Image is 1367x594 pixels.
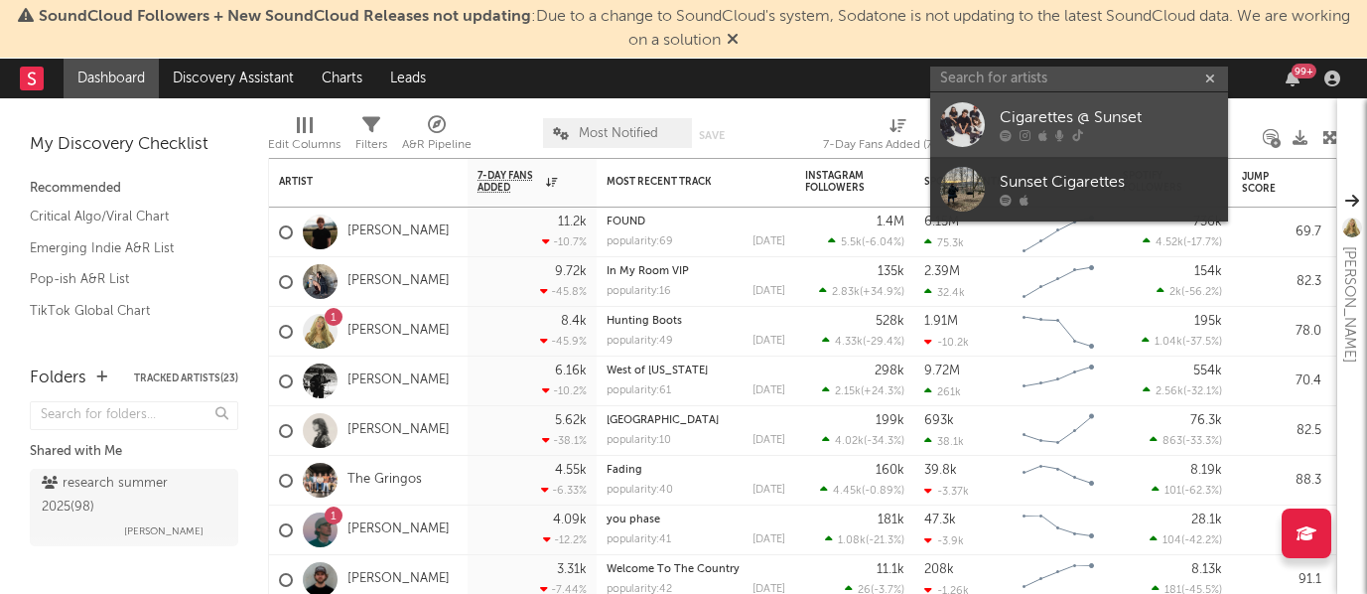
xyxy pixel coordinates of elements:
[1242,221,1321,244] div: 69.7
[863,287,901,298] span: +34.9 %
[1014,456,1103,506] svg: Chart title
[822,434,904,447] div: ( )
[558,216,587,228] div: 11.2k
[699,130,725,141] button: Save
[30,367,86,390] div: Folders
[607,176,755,188] div: Most Recent Track
[607,435,671,446] div: popularity: 10
[607,266,689,277] a: In My Room VIP
[1194,265,1222,278] div: 154k
[30,177,238,201] div: Recommended
[752,534,785,545] div: [DATE]
[924,435,964,448] div: 38.1k
[924,315,958,328] div: 1.91M
[924,265,960,278] div: 2.39M
[877,216,904,228] div: 1.4M
[876,414,904,427] div: 199k
[835,386,861,397] span: 2.15k
[30,133,238,157] div: My Discovery Checklist
[347,521,450,538] a: [PERSON_NAME]
[478,170,541,194] span: 7-Day Fans Added
[542,384,587,397] div: -10.2 %
[877,563,904,576] div: 11.1k
[553,514,587,526] div: 4.09k
[30,440,238,464] div: Shared with Me
[841,237,862,248] span: 5.5k
[1242,370,1321,393] div: 70.4
[1286,71,1299,86] button: 99+
[347,323,450,340] a: [PERSON_NAME]
[1162,436,1182,447] span: 863
[876,315,904,328] div: 528k
[1184,535,1219,546] span: -42.2 %
[752,385,785,396] div: [DATE]
[878,514,904,526] div: 181k
[30,206,218,227] a: Critical Algo/Viral Chart
[924,514,956,526] div: 47.3k
[402,133,472,157] div: A&R Pipeline
[1152,484,1222,497] div: ( )
[930,157,1228,222] a: Sunset Cigarettes
[835,337,863,348] span: 4.33k
[1143,384,1222,397] div: ( )
[1191,563,1222,576] div: 8.13k
[924,286,965,299] div: 32.4k
[607,564,785,575] div: Welcome To The Country
[1014,307,1103,357] svg: Chart title
[752,485,785,496] div: [DATE]
[607,515,785,525] div: you phase
[1164,486,1181,497] span: 101
[347,571,450,588] a: [PERSON_NAME]
[607,336,673,347] div: popularity: 49
[1242,171,1292,195] div: Jump Score
[1242,519,1321,542] div: 72.0
[540,335,587,348] div: -45.9 %
[1014,506,1103,555] svg: Chart title
[268,108,341,166] div: Edit Columns
[727,33,739,49] span: Dismiss
[924,365,960,377] div: 9.72M
[1000,171,1218,195] div: Sunset Cigarettes
[805,170,875,194] div: Instagram Followers
[607,564,740,575] a: Welcome To The Country
[869,535,901,546] span: -21.3 %
[355,108,387,166] div: Filters
[607,366,708,376] a: West of [US_STATE]
[875,365,904,377] div: 298k
[924,563,954,576] div: 208k
[876,464,904,477] div: 160k
[540,285,587,298] div: -45.8 %
[1190,464,1222,477] div: 8.19k
[268,133,341,157] div: Edit Columns
[1337,246,1361,363] div: [PERSON_NAME]
[1150,533,1222,546] div: ( )
[1194,315,1222,328] div: 195k
[924,534,964,547] div: -3.9k
[924,414,954,427] div: 693k
[541,484,587,497] div: -6.33 %
[924,385,961,398] div: 261k
[1184,486,1219,497] span: -62.3 %
[64,59,159,98] a: Dashboard
[752,286,785,297] div: [DATE]
[833,486,862,497] span: 4.45k
[279,176,428,188] div: Artist
[838,535,866,546] span: 1.08k
[1242,568,1321,592] div: 91.1
[1186,386,1219,397] span: -32.1 %
[828,235,904,248] div: ( )
[555,265,587,278] div: 9.72k
[752,435,785,446] div: [DATE]
[30,331,218,353] a: Recommended For You
[30,469,238,546] a: research summer 2025(98)[PERSON_NAME]
[555,414,587,427] div: 5.62k
[607,385,671,396] div: popularity: 61
[924,336,969,349] div: -10.2k
[822,335,904,348] div: ( )
[347,372,450,389] a: [PERSON_NAME]
[159,59,308,98] a: Discovery Assistant
[134,373,238,383] button: Tracked Artists(23)
[607,217,785,227] div: FOUND
[1014,357,1103,406] svg: Chart title
[30,401,238,430] input: Search for folders...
